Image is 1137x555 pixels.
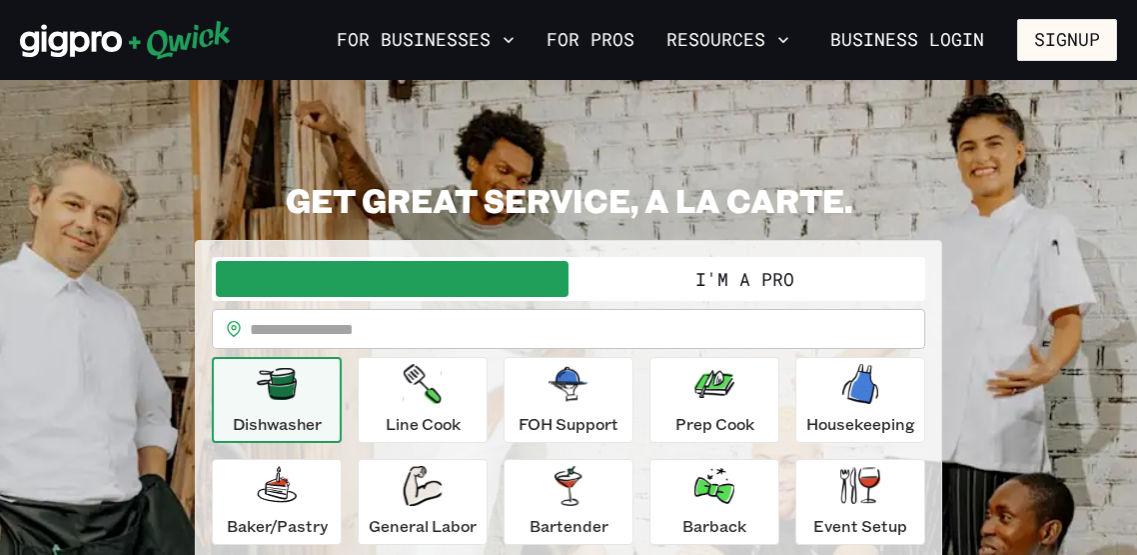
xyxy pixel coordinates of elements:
[227,514,328,538] p: Baker/Pastry
[212,357,342,443] button: Dishwasher
[813,19,1001,61] a: Business Login
[795,459,925,545] button: Event Setup
[212,459,342,545] button: Baker/Pastry
[675,412,754,436] p: Prep Cook
[329,23,523,57] button: For Businesses
[358,357,488,443] button: Line Cook
[519,412,618,436] p: FOH Support
[568,261,921,297] button: I'm a Pro
[806,412,915,436] p: Housekeeping
[1017,19,1117,61] button: Signup
[233,412,322,436] p: Dishwasher
[386,412,461,436] p: Line Cook
[195,180,942,220] h2: GET GREAT SERVICE, A LA CARTE.
[369,514,477,538] p: General Labor
[795,357,925,443] button: Housekeeping
[504,459,633,545] button: Bartender
[358,459,488,545] button: General Labor
[649,459,779,545] button: Barback
[813,514,907,538] p: Event Setup
[649,357,779,443] button: Prep Cook
[682,514,746,538] p: Barback
[539,23,642,57] a: For Pros
[530,514,608,538] p: Bartender
[504,357,633,443] button: FOH Support
[658,23,797,57] button: Resources
[216,261,568,297] button: I'm a Business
